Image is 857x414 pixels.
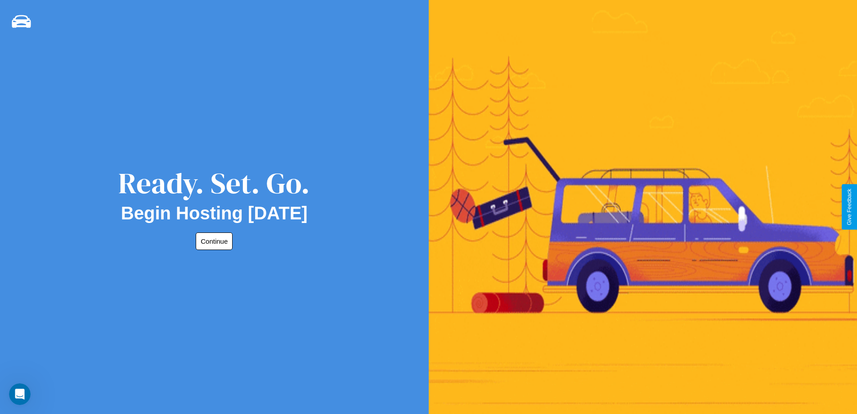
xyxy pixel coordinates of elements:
[121,203,308,223] h2: Begin Hosting [DATE]
[196,232,233,250] button: Continue
[118,163,310,203] div: Ready. Set. Go.
[9,383,31,405] iframe: Intercom live chat
[846,189,853,225] div: Give Feedback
